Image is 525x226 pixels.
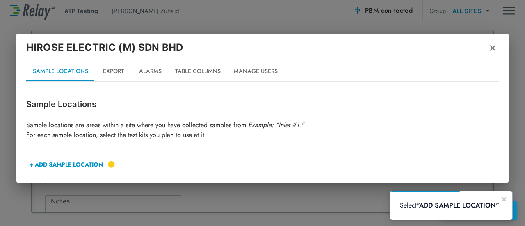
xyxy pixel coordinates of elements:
button: Alarms [132,62,169,81]
button: Export [95,62,132,81]
button: Manage Users [227,62,284,81]
p: Sample locations are areas within a site where you have collected samples from. For each sample l... [26,120,499,140]
p: HIROSE ELECTRIC (M) SDN BHD [26,40,183,55]
button: + ADD SAMPLE LOCATION [26,155,106,174]
em: Example: "Inlet #1." [248,120,304,130]
p: Sample Locations [26,98,499,110]
img: Remove [488,44,497,52]
button: Table Columns [169,62,227,81]
button: Sample Locations [26,62,95,81]
iframe: bubble [390,191,512,220]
